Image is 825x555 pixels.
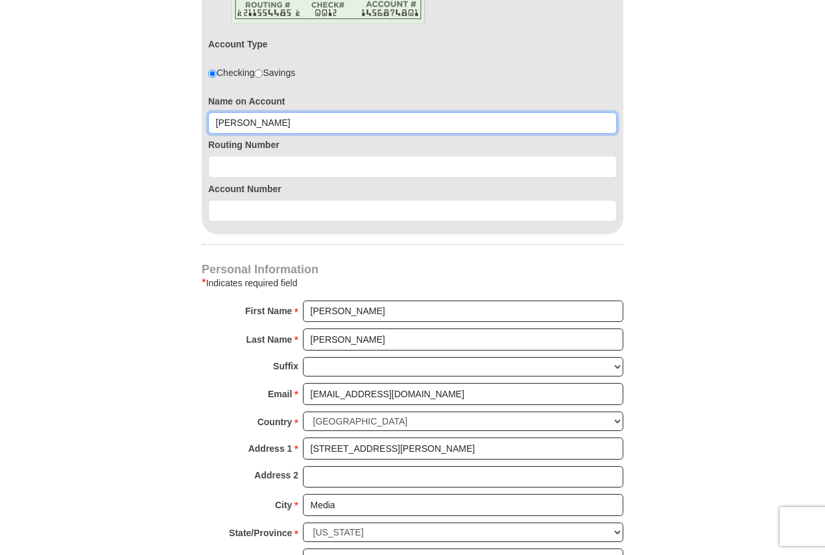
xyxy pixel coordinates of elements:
strong: Suffix [273,357,298,375]
strong: City [275,496,292,514]
label: Routing Number [208,138,617,151]
label: Account Type [208,38,268,51]
strong: State/Province [229,524,292,542]
strong: Country [257,413,293,431]
strong: Address 1 [248,439,293,458]
label: Account Number [208,182,617,195]
strong: Last Name [246,330,293,349]
div: Checking Savings [208,66,295,79]
h4: Personal Information [202,264,623,275]
label: Name on Account [208,95,617,108]
strong: Address 2 [254,466,298,484]
strong: First Name [245,302,292,320]
div: Indicates required field [202,275,623,291]
strong: Email [268,385,292,403]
